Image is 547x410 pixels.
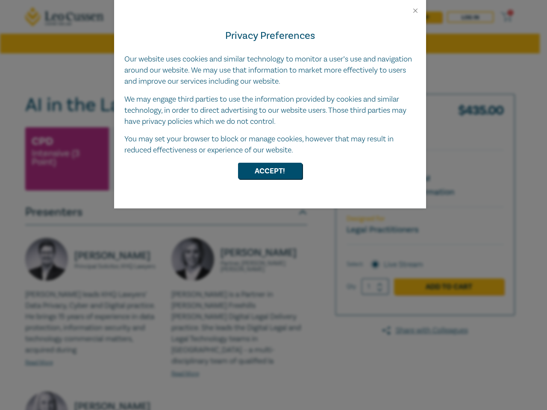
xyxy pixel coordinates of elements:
button: Accept! [238,163,302,179]
p: Our website uses cookies and similar technology to monitor a user’s use and navigation around our... [124,54,416,87]
p: We may engage third parties to use the information provided by cookies and similar technology, in... [124,94,416,127]
p: You may set your browser to block or manage cookies, however that may result in reduced effective... [124,134,416,156]
button: Close [412,7,419,15]
h4: Privacy Preferences [124,28,416,44]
